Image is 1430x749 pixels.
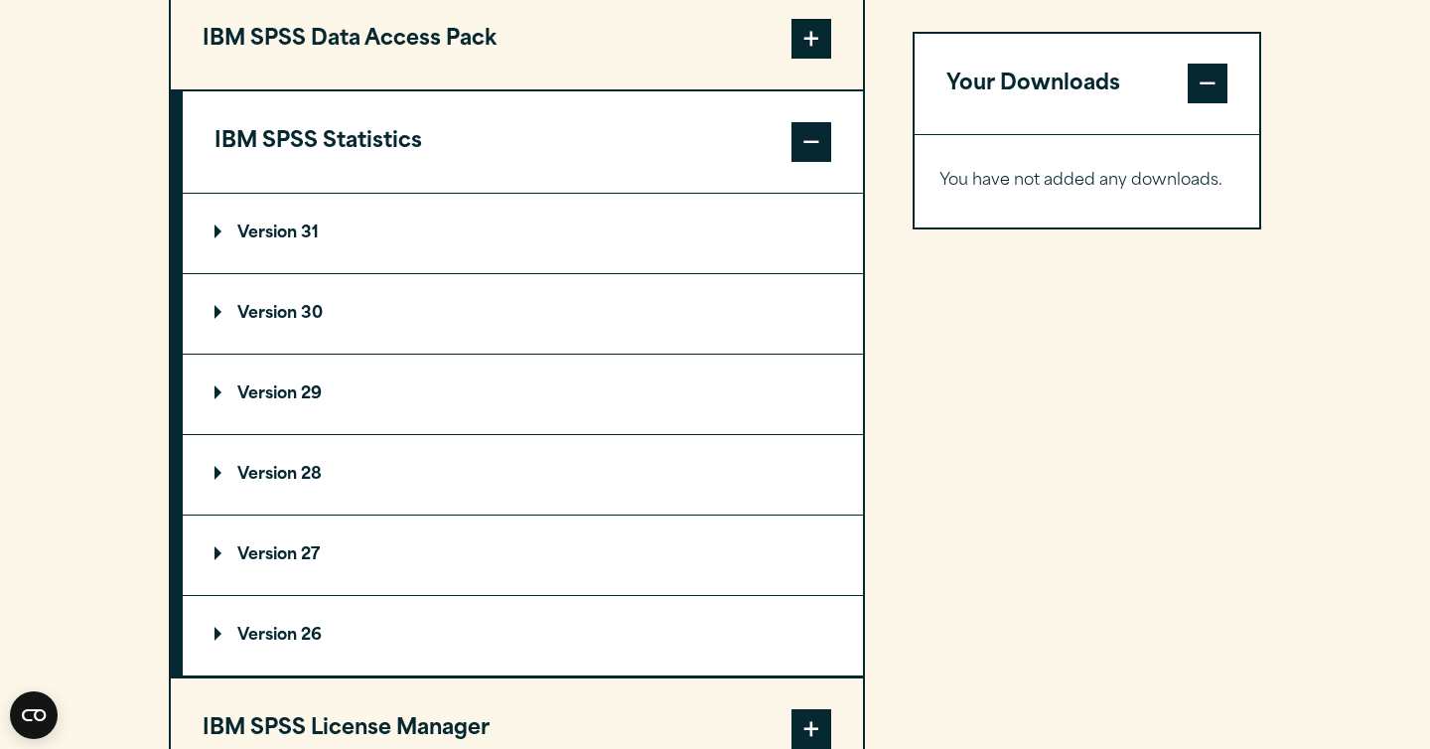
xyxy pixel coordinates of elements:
[183,516,863,595] summary: Version 27
[214,306,323,322] p: Version 30
[915,135,1259,228] div: Your Downloads
[183,193,863,676] div: IBM SPSS Statistics
[183,194,863,273] summary: Version 31
[183,355,863,434] summary: Version 29
[214,386,322,402] p: Version 29
[10,691,58,739] button: Open CMP widget
[214,628,322,644] p: Version 26
[183,596,863,675] summary: Version 26
[939,168,1234,197] p: You have not added any downloads.
[214,547,320,563] p: Version 27
[214,225,319,241] p: Version 31
[183,274,863,354] summary: Version 30
[915,34,1259,135] button: Your Downloads
[183,435,863,515] summary: Version 28
[183,91,863,193] button: IBM SPSS Statistics
[214,467,322,483] p: Version 28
